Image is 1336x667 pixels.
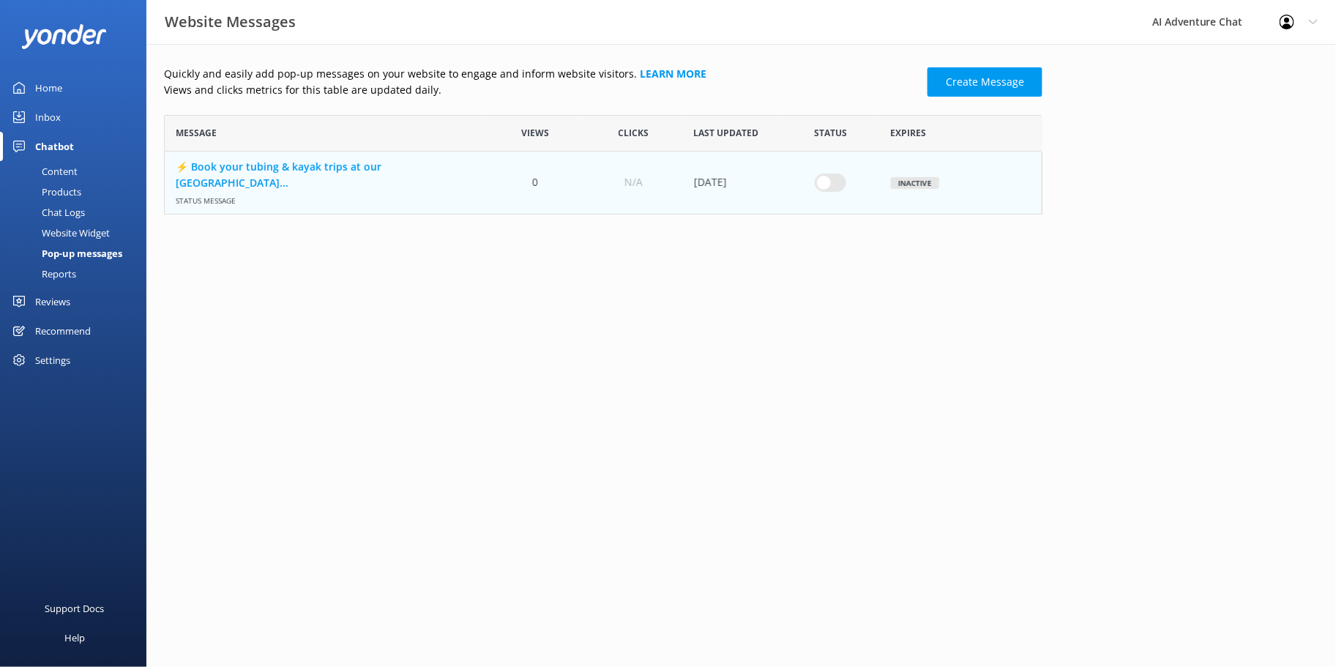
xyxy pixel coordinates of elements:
div: Reviews [35,287,70,316]
div: Chatbot [35,132,74,161]
div: Home [35,73,62,103]
a: Learn more [640,67,706,81]
p: Quickly and easily add pop-up messages on your website to engage and inform website visitors. [164,66,919,82]
div: 15 Aug 2025 [683,152,781,214]
div: Pop-up messages [9,243,122,264]
div: Help [64,623,85,652]
a: Products [9,182,146,202]
div: Inbox [35,103,61,132]
div: grid [164,152,1042,214]
div: Support Docs [45,594,105,623]
span: Views [521,126,549,140]
div: Settings [35,346,70,375]
h3: Website Messages [165,10,296,34]
p: Views and clicks metrics for this table are updated daily. [164,82,919,98]
span: Message [176,126,217,140]
a: ⚡ Book your tubing & kayak trips at our [GEOGRAPHIC_DATA]... [176,158,475,191]
span: Status [814,126,847,140]
img: yonder-white-logo.png [22,24,106,48]
span: Last updated [694,126,759,140]
a: Reports [9,264,146,284]
span: Status message [176,191,475,206]
span: Expires [891,126,927,140]
div: Website Widget [9,223,110,243]
div: Recommend [35,316,91,346]
div: Inactive [891,176,939,188]
span: N/A [624,174,643,190]
div: Reports [9,264,76,284]
a: Content [9,161,146,182]
div: Content [9,161,78,182]
a: Website Widget [9,223,146,243]
div: row [164,152,1042,214]
div: 0 [486,152,584,214]
span: Clicks [619,126,649,140]
div: Chat Logs [9,202,85,223]
a: Create Message [928,67,1042,97]
a: Pop-up messages [9,243,146,264]
a: Chat Logs [9,202,146,223]
div: Products [9,182,81,202]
